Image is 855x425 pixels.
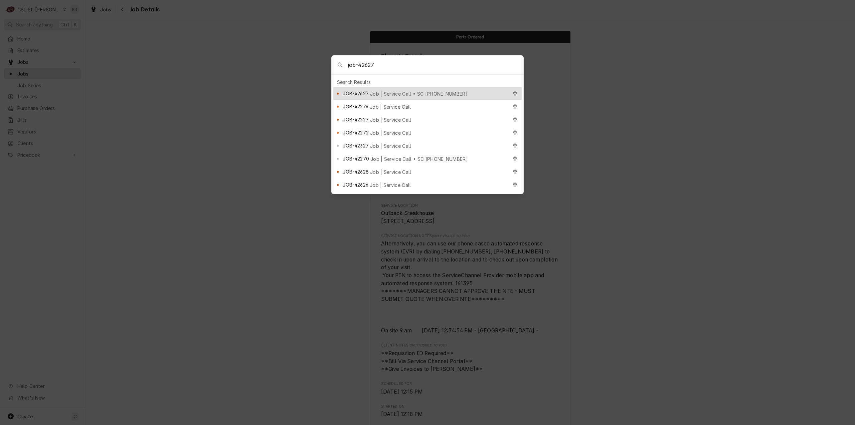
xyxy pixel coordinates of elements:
span: JOB-42276 [343,103,368,110]
span: JOB-42270 [343,155,369,162]
span: JOB-42227 [343,116,368,123]
span: Job | Service Call [370,169,411,176]
span: JOB-42626 [343,181,368,188]
span: Job | Service Call • SC [PHONE_NUMBER] [370,90,468,97]
span: JOB-42628 [343,168,368,175]
span: JOB-42272 [343,129,368,136]
span: Job | Service Call [370,129,411,136]
span: Job | Service Call • SC [PHONE_NUMBER] [370,155,468,163]
div: Global Command Menu [331,55,524,194]
span: Job | Service Call [370,103,411,110]
span: JOB-42627 [343,90,368,97]
span: JOB-42327 [343,142,368,149]
div: Search Results [333,77,522,87]
input: Search anything [348,56,523,74]
span: Job | Service Call [370,182,411,189]
span: Job | Service Call [370,142,411,149]
span: Job | Service Call [370,116,411,123]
